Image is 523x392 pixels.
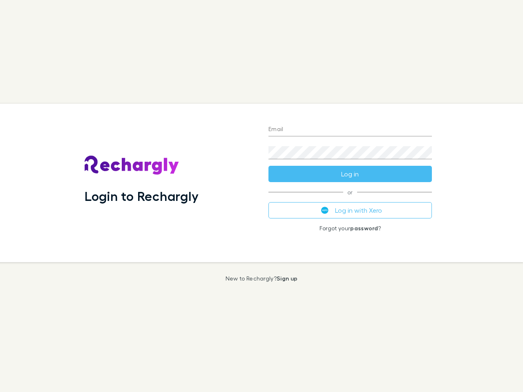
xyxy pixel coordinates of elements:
p: New to Rechargly? [226,275,298,282]
img: Xero's logo [321,207,329,214]
a: password [350,225,378,232]
p: Forgot your ? [268,225,432,232]
a: Sign up [277,275,297,282]
h1: Login to Rechargly [85,188,199,204]
button: Log in with Xero [268,202,432,218]
img: Rechargly's Logo [85,156,179,175]
button: Log in [268,166,432,182]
